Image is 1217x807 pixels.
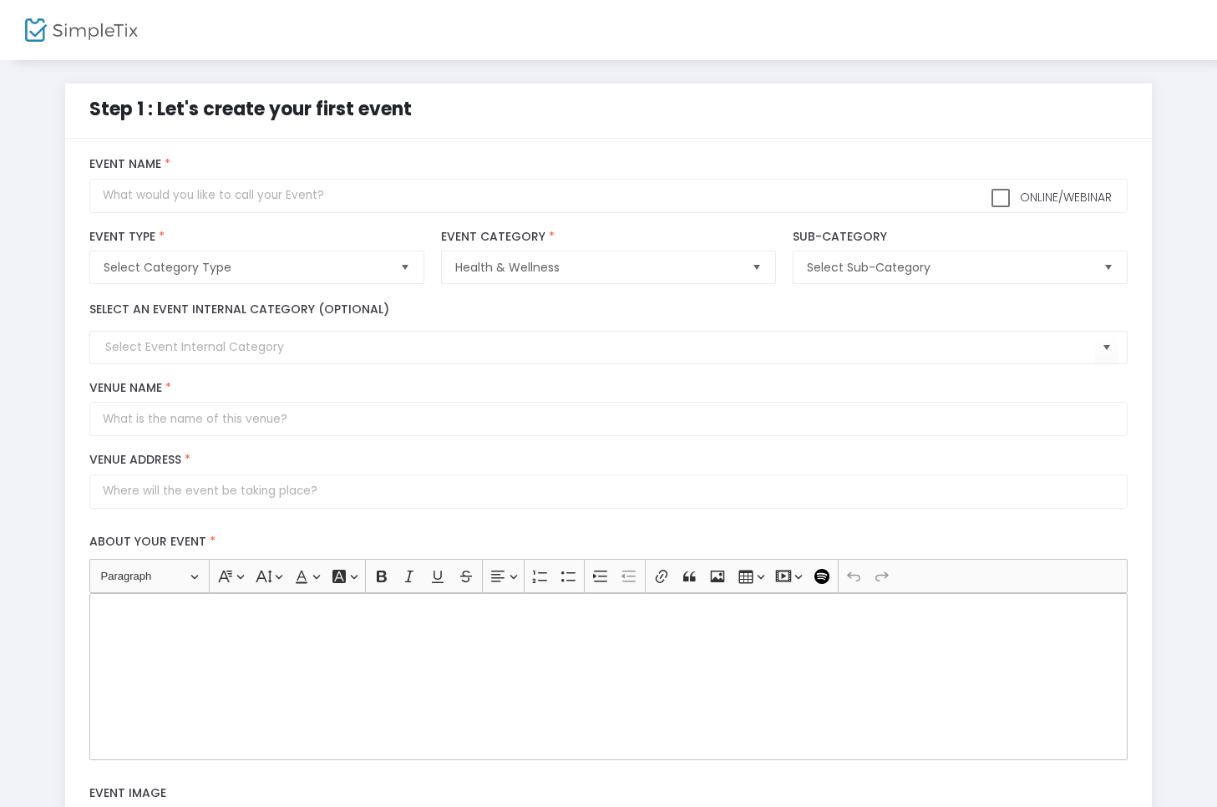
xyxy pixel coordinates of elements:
span: Step 1 : Let's create your first event [89,96,412,122]
label: About your event [81,525,1136,560]
label: Sub-Category [793,230,1128,245]
span: Select Category Type [104,259,387,276]
span: Health & Wellness [455,259,738,276]
input: What would you like to call your Event? [89,179,1128,213]
label: Venue Address [89,453,1128,468]
span: Paragraph [101,566,188,586]
label: Event Name [89,157,1128,172]
span: Select Sub-Category [807,259,1090,276]
input: What is the name of this venue? [89,402,1128,436]
button: Paragraph [94,563,206,589]
label: Event Category [441,230,776,245]
label: Select an event internal category (optional) [89,301,389,318]
input: Where will the event be taking place? [89,475,1128,509]
label: Venue Name [89,381,1128,396]
button: Select [1097,251,1120,283]
span: Event Image [89,784,166,801]
span: Online/Webinar [1017,189,1112,206]
div: Rich Text Editor, main [89,593,1128,760]
div: Editor toolbar [89,559,1128,592]
button: Select [1095,331,1118,365]
button: Select [393,251,417,283]
input: Select Event Internal Category [105,338,1095,356]
button: Select [745,251,768,283]
label: Event Type [89,230,424,245]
